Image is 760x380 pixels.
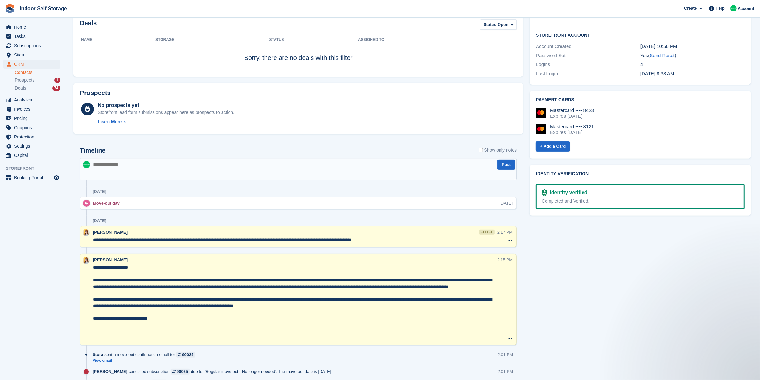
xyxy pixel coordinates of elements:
h2: Deals [80,19,97,31]
span: Tasks [14,32,52,41]
img: Helen Nicholls [730,5,737,11]
span: [PERSON_NAME] [93,257,128,262]
span: Protection [14,132,52,141]
a: menu [3,123,60,132]
div: sent a move-out confirmation email for [93,352,199,358]
span: Open [498,21,508,28]
a: menu [3,105,60,114]
th: Name [80,35,155,45]
span: Capital [14,151,52,160]
img: Mastercard Logo [536,108,546,118]
div: cancelled subscription due to: 'Regular move out - No longer needed'. The move-out date is [DATE] [93,369,335,375]
span: Pricing [14,114,52,123]
img: Mastercard Logo [536,124,546,134]
a: Learn More [98,118,234,125]
th: Assigned to [358,35,517,45]
span: Home [14,23,52,32]
h2: Identity verification [536,171,745,176]
img: Joanne Smith [83,257,90,264]
input: Show only notes [479,147,483,153]
div: [DATE] [93,189,106,194]
div: 90025 [182,352,193,358]
h2: Storefront Account [536,32,745,38]
h2: Prospects [80,89,111,97]
div: [DATE] 10:56 PM [640,43,745,50]
a: menu [3,60,60,69]
a: Preview store [53,174,60,182]
img: stora-icon-8386f47178a22dfd0bd8f6a31ec36ba5ce8667c1dd55bd0f319d3a0aa187defe.svg [5,4,15,13]
div: Completed and Verified. [542,198,739,205]
a: Indoor Self Storage [17,3,70,14]
span: Account [738,5,754,12]
a: 90025 [171,369,190,375]
span: Storefront [6,165,64,172]
div: 2:15 PM [497,257,513,263]
div: Mastercard •••• 8121 [550,124,594,130]
span: Coupons [14,123,52,132]
div: Account Created [536,43,640,50]
div: Password Set [536,52,640,59]
a: menu [3,142,60,151]
div: 2:01 PM [498,369,513,375]
label: Show only notes [479,147,517,153]
th: Status [269,35,358,45]
span: CRM [14,60,52,69]
time: 2025-08-28 07:33:52 UTC [640,71,674,76]
a: menu [3,23,60,32]
div: Expires [DATE] [550,113,594,119]
div: 90025 [177,369,188,375]
a: + Add a Card [536,141,570,152]
span: Invoices [14,105,52,114]
div: Learn More [98,118,122,125]
div: Yes [640,52,745,59]
button: Post [497,160,515,170]
span: Help [716,5,725,11]
span: Sorry, there are no deals with this filter [244,54,353,61]
div: Mastercard •••• 8423 [550,108,594,113]
div: 74 [52,86,60,91]
span: [PERSON_NAME] [93,369,127,375]
div: [DATE] [93,218,106,223]
span: Deals [15,85,26,91]
a: Deals 74 [15,85,60,92]
img: Joanne Smith [83,229,90,236]
a: Send Reset [650,53,675,58]
a: Contacts [15,70,60,76]
a: menu [3,151,60,160]
span: Subscriptions [14,41,52,50]
span: Create [684,5,697,11]
span: Prospects [15,77,34,83]
a: Prospects 1 [15,77,60,84]
img: Helen Nicholls [83,161,90,168]
a: menu [3,95,60,104]
a: menu [3,50,60,59]
div: Storefront lead form submissions appear here as prospects to action. [98,109,234,116]
a: 90025 [176,352,195,358]
span: Stora [93,352,103,358]
a: menu [3,32,60,41]
h2: Timeline [80,147,106,154]
span: Status: [484,21,498,28]
div: [DATE] [500,200,513,206]
a: View email [93,358,199,363]
a: menu [3,114,60,123]
div: Expires [DATE] [550,130,594,135]
div: 4 [640,61,745,68]
span: ( ) [648,53,676,58]
img: Identity Verification Ready [542,189,547,196]
button: Status: Open [480,19,517,30]
span: Booking Portal [14,173,52,182]
div: Identity verified [547,189,588,197]
a: menu [3,41,60,50]
div: Move-out day [93,200,123,206]
div: Last Login [536,70,640,78]
a: menu [3,173,60,182]
div: 2:01 PM [498,352,513,358]
div: 2:17 PM [497,229,513,235]
div: Logins [536,61,640,68]
span: Analytics [14,95,52,104]
a: menu [3,132,60,141]
div: edited [479,230,494,235]
span: [PERSON_NAME] [93,230,128,235]
span: Settings [14,142,52,151]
